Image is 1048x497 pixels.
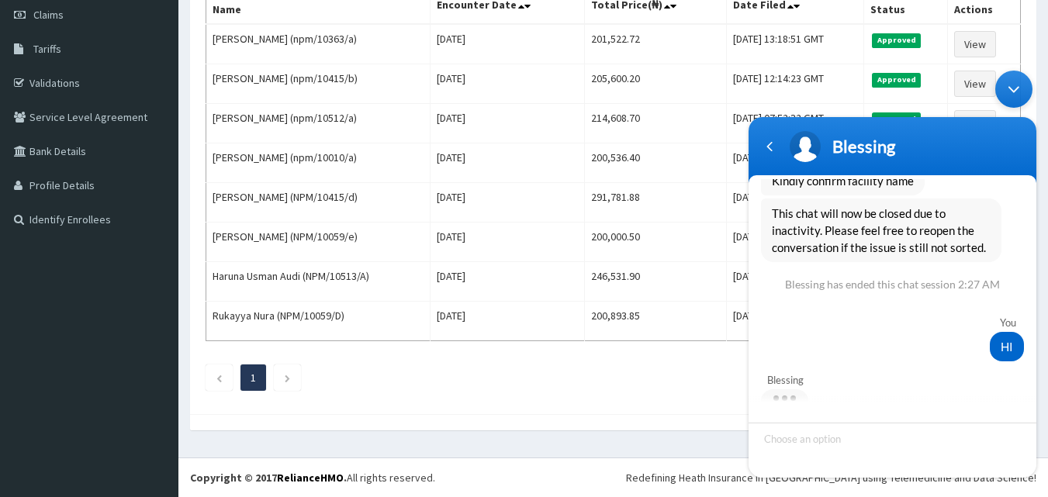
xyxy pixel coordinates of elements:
a: Page 1 is your current page [251,371,256,385]
td: [DATE] [431,64,584,104]
td: [DATE] 13:06:38 GMT [727,143,864,183]
td: [DATE] [431,183,584,223]
span: Tariffs [33,42,61,56]
a: Previous page [216,371,223,385]
td: [DATE] 12:04:44 GMT [727,262,864,302]
td: Haruna Usman Audi (NPM/10513/A) [206,262,431,302]
td: [DATE] 12:42:12 GMT [727,223,864,262]
td: 200,893.85 [584,302,727,341]
td: [DATE] 12:10:22 GMT [727,183,864,223]
td: [PERSON_NAME] (npm/10010/a) [206,143,431,183]
strong: Copyright © 2017 . [190,471,347,485]
td: [DATE] [431,302,584,341]
td: 291,781.88 [584,183,727,223]
iframe: SalesIQ Chatwindow [741,63,1044,485]
td: [PERSON_NAME] (npm/10415/b) [206,64,431,104]
td: Rukayya Nura (NPM/10059/D) [206,302,431,341]
td: 205,600.20 [584,64,727,104]
span: Claims [33,8,64,22]
td: 246,531.90 [584,262,727,302]
td: [PERSON_NAME] (npm/10363/a) [206,24,431,64]
td: [DATE] 13:18:51 GMT [727,24,864,64]
span: Approved [872,33,921,47]
td: 200,536.40 [584,143,727,183]
footer: All rights reserved. [178,457,1048,497]
td: [DATE] [431,104,584,143]
td: [PERSON_NAME] (NPM/10059/e) [206,223,431,262]
td: [DATE] 13:36:30 GMT [727,302,864,341]
td: 200,000.50 [584,223,727,262]
a: View [954,31,996,57]
td: [DATE] 07:52:32 GMT [727,104,864,143]
td: [DATE] [431,262,584,302]
a: Next page [284,371,291,385]
div: Redefining Heath Insurance in [GEOGRAPHIC_DATA] using Telemedicine and Data Science! [626,470,1036,485]
td: [DATE] 12:14:23 GMT [727,64,864,104]
td: [PERSON_NAME] (npm/10512/a) [206,104,431,143]
td: 201,522.72 [584,24,727,64]
td: [PERSON_NAME] (NPM/10415/d) [206,183,431,223]
a: RelianceHMO [277,471,344,485]
td: [DATE] [431,223,584,262]
td: 214,608.70 [584,104,727,143]
td: [DATE] [431,143,584,183]
td: [DATE] [431,24,584,64]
